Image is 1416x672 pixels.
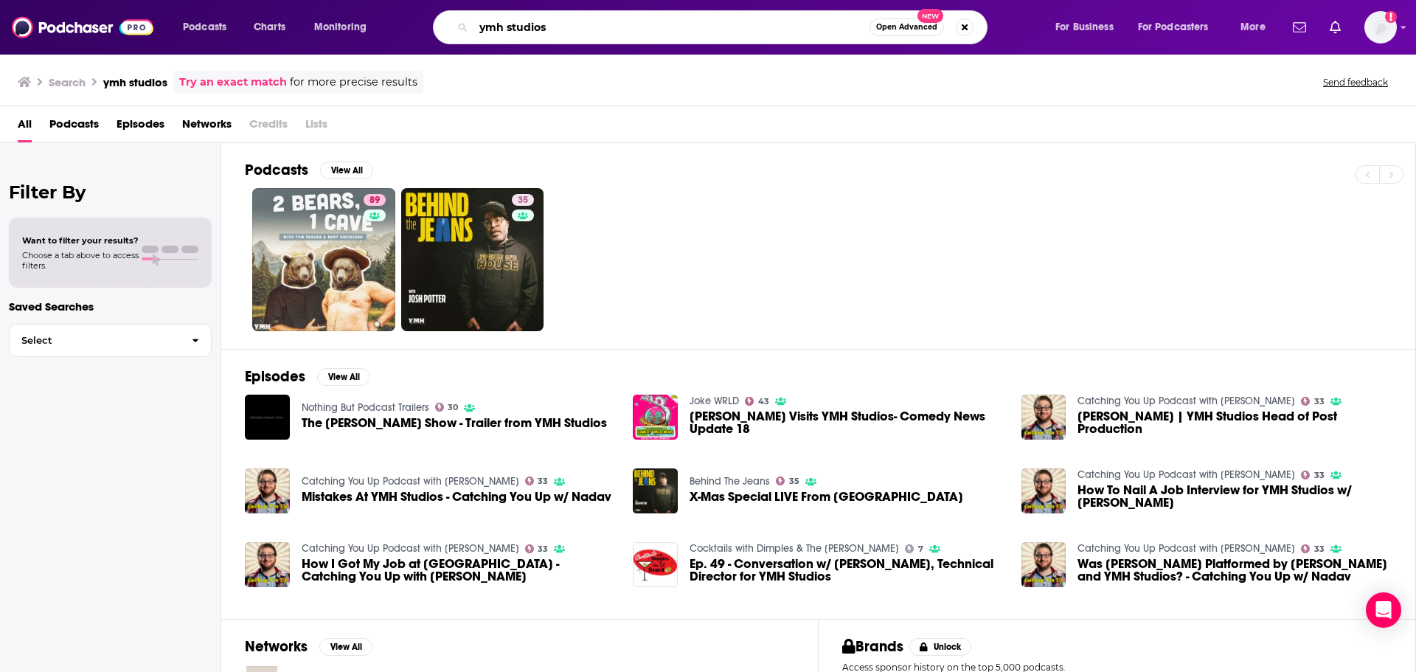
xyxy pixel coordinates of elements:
[842,637,903,656] h2: Brands
[690,475,770,488] a: Behind The Jeans
[317,368,370,386] button: View All
[1385,11,1397,23] svg: Add a profile image
[633,468,678,513] img: X-Mas Special LIVE From YMH Studios
[518,193,528,208] span: 35
[320,162,373,179] button: View All
[1077,484,1392,509] a: How To Nail A Job Interview for YMH Studios w/ Chad Wallin
[525,544,549,553] a: 33
[245,161,308,179] h2: Podcasts
[758,398,769,405] span: 43
[1364,11,1397,44] button: Show profile menu
[690,410,1004,435] span: [PERSON_NAME] Visits YMH Studios- Comedy News Update 18
[1045,15,1132,39] button: open menu
[302,417,607,429] span: The [PERSON_NAME] Show - Trailer from YMH Studios
[633,542,678,587] img: Ep. 49 - Conversation w/ Enny Kravitz, Technical Director for YMH Studios
[12,13,153,41] a: Podchaser - Follow, Share and Rate Podcasts
[918,546,923,553] span: 7
[245,367,370,386] a: EpisodesView All
[9,324,212,357] button: Select
[252,188,395,331] a: 89
[1077,484,1392,509] span: How To Nail A Job Interview for YMH Studios w/ [PERSON_NAME]
[1021,468,1066,513] a: How To Nail A Job Interview for YMH Studios w/ Chad Wallin
[304,15,386,39] button: open menu
[245,637,372,656] a: NetworksView All
[789,478,799,485] span: 35
[1021,395,1066,440] img: Chris Larson | YMH Studios Head of Post Production
[447,10,1002,44] div: Search podcasts, credits, & more...
[690,491,963,503] a: X-Mas Special LIVE From YMH Studios
[182,112,232,142] a: Networks
[49,112,99,142] a: Podcasts
[690,542,899,555] a: Cocktails with Dimples & The Beard
[909,638,972,656] button: Unlock
[9,299,212,314] p: Saved Searches
[10,336,180,345] span: Select
[305,112,327,142] span: Lists
[1301,397,1325,406] a: 33
[538,546,548,553] span: 33
[302,491,611,503] a: Mistakes At YMH Studios - Catching You Up w/ Nadav
[245,542,290,587] img: How I Got My Job at YMH Studios - Catching You Up with Nadav
[1324,15,1347,40] a: Show notifications dropdown
[314,17,367,38] span: Monitoring
[254,17,285,38] span: Charts
[525,477,549,485] a: 33
[117,112,164,142] a: Episodes
[435,403,459,412] a: 30
[302,417,607,429] a: The Danny Brown Show - Trailer from YMH Studios
[690,410,1004,435] a: Joe Rogan Visits YMH Studios- Comedy News Update 18
[1077,558,1392,583] a: Was Andrew Tate Platformed by Tom Segura and YMH Studios? - Catching You Up w/ Nadav
[302,542,519,555] a: Catching You Up Podcast with Nadav
[18,112,32,142] a: All
[1319,76,1392,89] button: Send feedback
[1364,11,1397,44] span: Logged in as abirchfield
[9,181,212,203] h2: Filter By
[917,9,944,23] span: New
[690,491,963,503] span: X-Mas Special LIVE From [GEOGRAPHIC_DATA]
[1077,410,1392,435] span: [PERSON_NAME] | YMH Studios Head of Post Production
[1287,15,1312,40] a: Show notifications dropdown
[49,75,86,89] h3: Search
[1366,592,1401,628] div: Open Intercom Messenger
[633,395,678,440] img: Joe Rogan Visits YMH Studios- Comedy News Update 18
[103,75,167,89] h3: ymh studios
[1301,544,1325,553] a: 33
[473,15,870,39] input: Search podcasts, credits, & more...
[876,24,937,31] span: Open Advanced
[179,74,287,91] a: Try an exact match
[244,15,294,39] a: Charts
[745,397,769,406] a: 43
[870,18,944,36] button: Open AdvancedNew
[690,558,1004,583] span: Ep. 49 - Conversation w/ [PERSON_NAME], Technical Director for YMH Studios
[183,17,226,38] span: Podcasts
[319,638,372,656] button: View All
[448,404,458,411] span: 30
[1021,542,1066,587] img: Was Andrew Tate Platformed by Tom Segura and YMH Studios? - Catching You Up w/ Nadav
[290,74,417,91] span: for more precise results
[302,558,616,583] span: How I Got My Job at [GEOGRAPHIC_DATA] - Catching You Up with [PERSON_NAME]
[302,475,519,488] a: Catching You Up Podcast with Nadav
[364,194,386,206] a: 89
[401,188,544,331] a: 35
[245,637,308,656] h2: Networks
[512,194,534,206] a: 35
[245,468,290,513] img: Mistakes At YMH Studios - Catching You Up w/ Nadav
[249,112,288,142] span: Credits
[1240,17,1266,38] span: More
[245,161,373,179] a: PodcastsView All
[538,478,548,485] span: 33
[1314,472,1325,479] span: 33
[302,401,429,414] a: Nothing But Podcast Trailers
[1314,546,1325,553] span: 33
[1077,395,1295,407] a: Catching You Up Podcast with Nadav
[1230,15,1284,39] button: open menu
